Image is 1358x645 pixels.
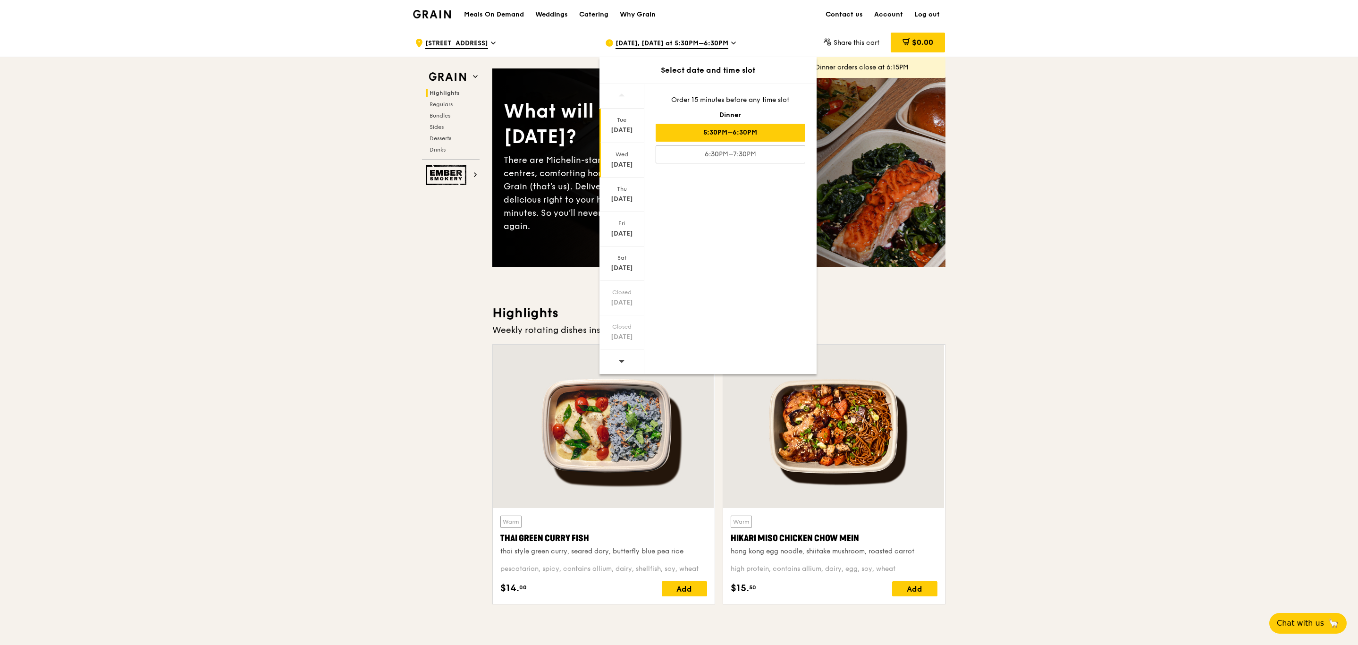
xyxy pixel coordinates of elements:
[656,145,805,163] div: 6:30PM–7:30PM
[492,305,945,322] h3: Highlights
[601,332,643,342] div: [DATE]
[574,0,614,29] a: Catering
[426,165,469,185] img: Ember Smokery web logo
[601,254,643,262] div: Sat
[601,126,643,135] div: [DATE]
[820,0,869,29] a: Contact us
[500,564,707,574] div: pescatarian, spicy, contains allium, dairy, shellfish, soy, wheat
[731,547,937,556] div: hong kong egg noodle, shiitake mushroom, roasted carrot
[601,195,643,204] div: [DATE]
[601,298,643,307] div: [DATE]
[1277,618,1324,629] span: Chat with us
[815,63,938,72] div: Dinner orders close at 6:15PM
[413,10,451,18] img: Grain
[492,323,945,337] div: Weekly rotating dishes inspired by flavours from around the world.
[909,0,945,29] a: Log out
[601,220,643,227] div: Fri
[519,584,527,591] span: 00
[430,101,453,108] span: Regulars
[601,289,643,296] div: Closed
[656,124,805,142] div: 5:30PM–6:30PM
[464,10,524,19] h1: Meals On Demand
[662,581,707,596] div: Add
[601,160,643,170] div: [DATE]
[616,39,728,49] span: [DATE], [DATE] at 5:30PM–6:30PM
[912,38,933,47] span: $0.00
[834,39,879,47] span: Share this cart
[731,516,752,528] div: Warm
[599,65,817,76] div: Select date and time slot
[601,116,643,124] div: Tue
[869,0,909,29] a: Account
[749,584,756,591] span: 50
[579,0,608,29] div: Catering
[601,185,643,193] div: Thu
[426,68,469,85] img: Grain web logo
[535,0,568,29] div: Weddings
[620,0,656,29] div: Why Grain
[430,135,451,142] span: Desserts
[430,146,446,153] span: Drinks
[530,0,574,29] a: Weddings
[430,124,444,130] span: Sides
[500,516,522,528] div: Warm
[500,581,519,595] span: $14.
[601,323,643,331] div: Closed
[500,547,707,556] div: thai style green curry, seared dory, butterfly blue pea rice
[731,581,749,595] span: $15.
[1269,613,1347,634] button: Chat with us🦙
[601,229,643,238] div: [DATE]
[601,263,643,273] div: [DATE]
[504,99,719,150] div: What will you eat [DATE]?
[892,581,937,596] div: Add
[430,90,460,96] span: Highlights
[430,112,450,119] span: Bundles
[656,110,805,120] div: Dinner
[425,39,488,49] span: [STREET_ADDRESS]
[504,153,719,233] div: There are Michelin-star restaurants, hawker centres, comforting home-cooked classics… and Grain (...
[656,95,805,105] div: Order 15 minutes before any time slot
[614,0,661,29] a: Why Grain
[731,564,937,574] div: high protein, contains allium, dairy, egg, soy, wheat
[601,151,643,158] div: Wed
[1328,618,1339,629] span: 🦙
[500,532,707,545] div: Thai Green Curry Fish
[731,532,937,545] div: Hikari Miso Chicken Chow Mein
